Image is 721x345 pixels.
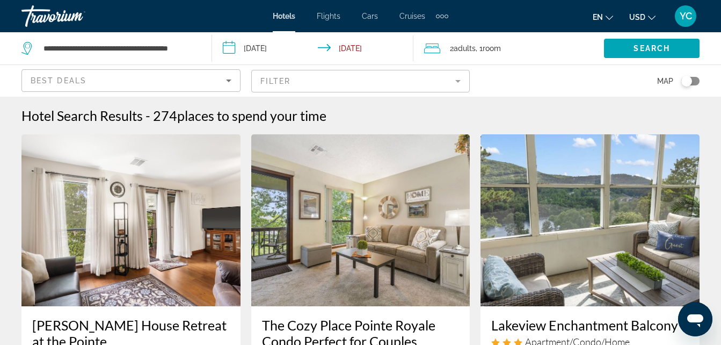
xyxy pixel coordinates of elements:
[251,134,470,306] img: Hotel image
[21,107,143,124] h1: Hotel Search Results
[413,32,604,64] button: Travelers: 2 adults, 0 children
[680,11,692,21] span: YC
[476,41,501,56] span: , 1
[31,76,86,85] span: Best Deals
[483,44,501,53] span: Room
[673,76,700,86] button: Toggle map
[454,44,476,53] span: Adults
[21,134,241,306] img: Hotel image
[145,107,150,124] span: -
[317,12,340,20] a: Flights
[21,2,129,30] a: Travorium
[593,9,613,25] button: Change language
[633,44,670,53] span: Search
[672,5,700,27] button: User Menu
[604,39,700,58] button: Search
[31,74,231,87] mat-select: Sort by
[657,74,673,89] span: Map
[212,32,413,64] button: Check-in date: Nov 14, 2025 Check-out date: Nov 16, 2025
[593,13,603,21] span: en
[480,134,700,306] img: Hotel image
[273,12,295,20] a: Hotels
[399,12,425,20] a: Cruises
[153,107,326,124] h2: 274
[450,41,476,56] span: 2
[629,13,645,21] span: USD
[629,9,656,25] button: Change currency
[436,8,448,25] button: Extra navigation items
[491,317,689,333] a: Lakeview Enchantment Balcony
[251,69,470,93] button: Filter
[678,302,712,336] iframe: Button to launch messaging window
[362,12,378,20] a: Cars
[177,107,326,124] span: places to spend your time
